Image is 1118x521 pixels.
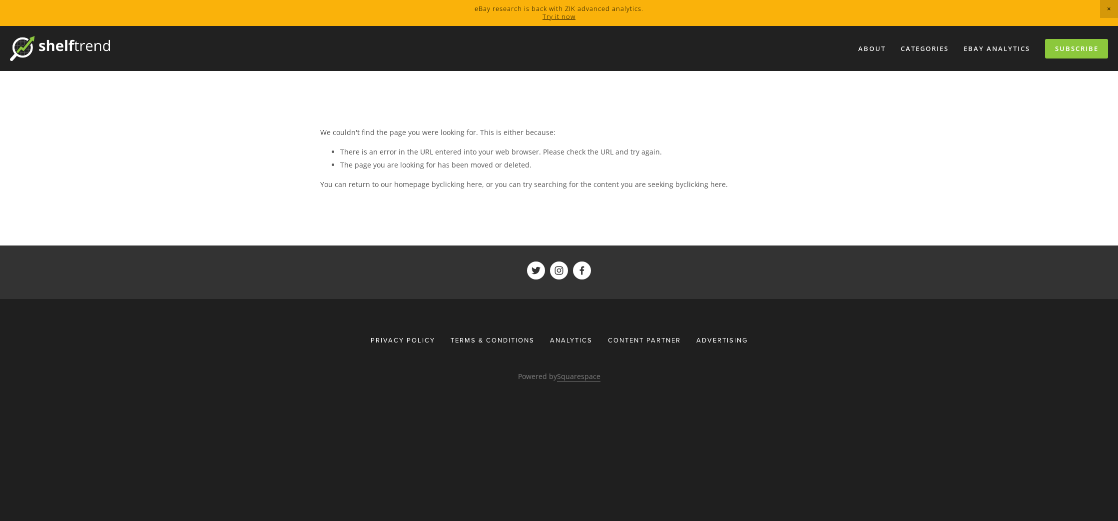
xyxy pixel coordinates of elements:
span: Privacy Policy [371,335,435,344]
a: About [852,40,892,57]
a: Subscribe [1045,39,1108,58]
img: ShelfTrend [10,36,110,61]
a: eBay Analytics [957,40,1037,57]
span: Content Partner [608,335,681,344]
a: ShelfTrend [573,261,591,279]
li: The page you are looking for has been moved or deleted. [340,158,798,171]
a: Try it now [543,12,575,21]
a: clicking here [683,179,726,189]
a: clicking here [440,179,482,189]
a: Privacy Policy [371,331,442,349]
span: Advertising [696,335,748,344]
p: Powered by [320,370,798,382]
span: Terms & Conditions [451,335,535,344]
p: You can return to our homepage by , or you can try searching for the content you are seeking by . [320,178,798,190]
li: There is an error in the URL entered into your web browser. Please check the URL and try again. [340,145,798,158]
div: Analytics [544,331,599,349]
a: Terms & Conditions [444,331,541,349]
div: Categories [894,40,955,57]
a: Content Partner [601,331,687,349]
a: Squarespace [557,371,600,381]
p: We couldn't find the page you were looking for. This is either because: [320,126,798,138]
a: ShelfTrend [550,261,568,279]
a: ShelfTrend [527,261,545,279]
a: Advertising [690,331,748,349]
